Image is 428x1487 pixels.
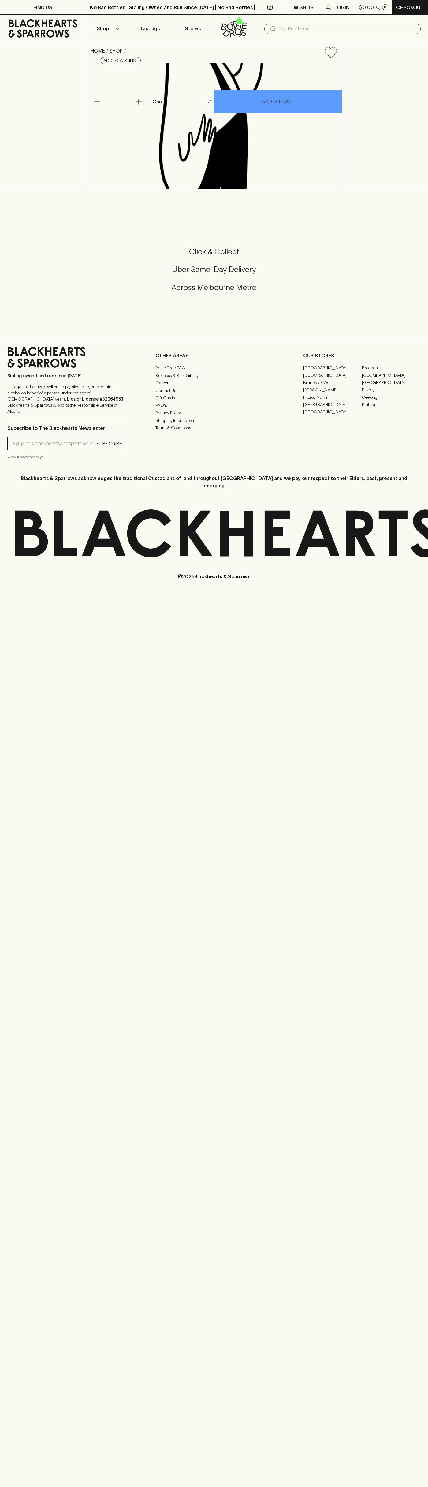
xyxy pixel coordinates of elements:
p: OTHER AREAS [155,352,273,359]
a: [GEOGRAPHIC_DATA] [303,371,362,379]
a: SHOP [110,48,123,54]
a: Contact Us [155,387,273,394]
a: Careers [155,379,273,387]
div: Call to action block [7,222,421,325]
p: Shop [97,25,109,32]
button: Add to wishlist [101,57,141,64]
a: [PERSON_NAME] [303,386,362,393]
a: Stores [171,15,214,42]
a: Prahran [362,401,421,408]
a: FAQ's [155,402,273,409]
a: Business & Bulk Gifting [155,372,273,379]
a: [GEOGRAPHIC_DATA] [362,371,421,379]
h5: Click & Collect [7,247,421,257]
a: HOME [91,48,105,54]
img: Sailors Grave Sea Bird Coastal Hazy Pale 355ml (can) [86,63,342,189]
h5: Uber Same-Day Delivery [7,264,421,274]
a: Braddon [362,364,421,371]
a: Fitzroy [362,386,421,393]
p: Can [152,98,162,105]
a: Gift Cards [155,394,273,402]
strong: Liquor License #32064953 [67,397,123,401]
a: [GEOGRAPHIC_DATA] [303,408,362,416]
p: Stores [185,25,201,32]
p: 0 [384,6,386,9]
h5: Across Melbourne Metro [7,282,421,293]
p: Subscribe to The Blackhearts Newsletter [7,424,125,432]
button: SUBSCRIBE [94,437,125,450]
div: Can [150,95,214,108]
button: Add to wishlist [322,45,339,60]
p: FIND US [33,4,52,11]
a: Bottle Drop FAQ's [155,364,273,372]
p: $0.00 [359,4,374,11]
p: ADD TO CART [262,98,295,105]
a: Terms & Conditions [155,424,273,432]
p: Login [334,4,350,11]
a: Geelong [362,393,421,401]
p: OUR STORES [303,352,421,359]
input: Try "Pinot noir" [279,24,416,34]
a: [GEOGRAPHIC_DATA] [303,401,362,408]
p: Checkout [396,4,424,11]
button: ADD TO CART [214,90,342,113]
a: Privacy Policy [155,409,273,417]
input: e.g. jane@blackheartsandsparrows.com.au [12,439,94,449]
p: We will never spam you [7,454,125,460]
a: [GEOGRAPHIC_DATA] [303,364,362,371]
a: Tastings [128,15,171,42]
p: SUBSCRIBE [96,440,122,447]
a: Shipping Information [155,417,273,424]
a: [GEOGRAPHIC_DATA] [362,379,421,386]
p: Sibling owned and run since [DATE] [7,373,125,379]
p: Wishlist [294,4,317,11]
p: It is against the law to sell or supply alcohol to, or to obtain alcohol on behalf of a person un... [7,384,125,414]
a: Fitzroy North [303,393,362,401]
p: Blackhearts & Sparrows acknowledges the traditional Custodians of land throughout [GEOGRAPHIC_DAT... [12,475,416,489]
button: Shop [86,15,129,42]
a: Brunswick West [303,379,362,386]
p: Tastings [140,25,160,32]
